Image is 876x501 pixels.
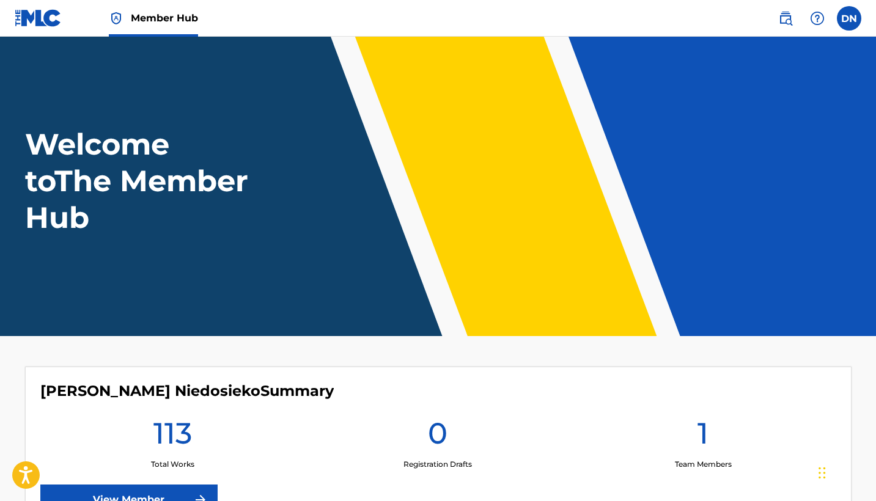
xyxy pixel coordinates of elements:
[15,9,62,27] img: MLC Logo
[403,459,472,470] p: Registration Drafts
[778,11,793,26] img: search
[697,415,709,459] h1: 1
[810,11,825,26] img: help
[805,6,830,31] div: Help
[153,415,192,459] h1: 113
[815,442,876,501] div: Віджет чату
[428,415,447,459] h1: 0
[815,442,876,501] iframe: Chat Widget
[819,455,826,491] div: Перетягти
[837,6,861,31] div: User Menu
[109,11,123,26] img: Top Rightsholder
[773,6,798,31] a: Public Search
[131,11,198,25] span: Member Hub
[151,459,194,470] p: Total Works
[675,459,732,470] p: Team Members
[25,126,254,236] h1: Welcome to The Member Hub
[40,382,334,400] h4: Dmytro Niedosieko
